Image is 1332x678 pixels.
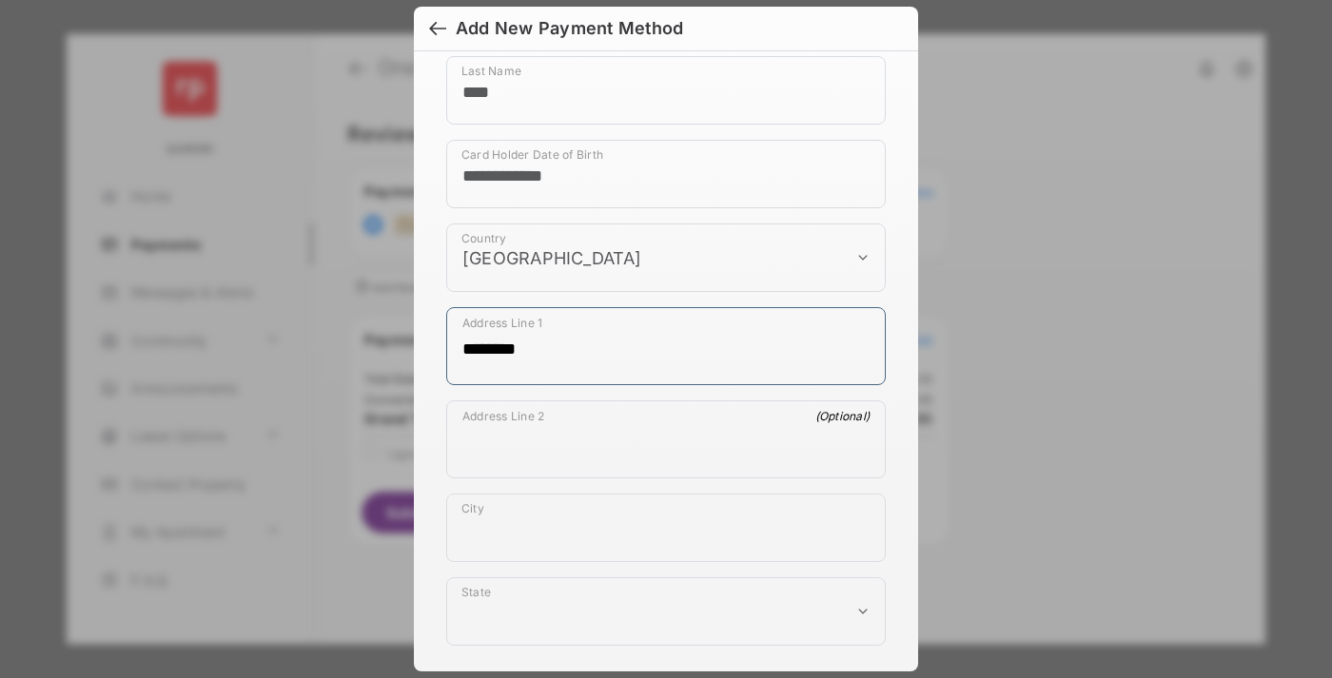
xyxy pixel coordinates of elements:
[456,18,683,39] div: Add New Payment Method
[446,494,886,562] div: payment_method_screening[postal_addresses][locality]
[446,577,886,646] div: payment_method_screening[postal_addresses][administrativeArea]
[446,400,886,478] div: payment_method_screening[postal_addresses][addressLine2]
[446,223,886,292] div: payment_method_screening[postal_addresses][country]
[446,307,886,385] div: payment_method_screening[postal_addresses][addressLine1]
